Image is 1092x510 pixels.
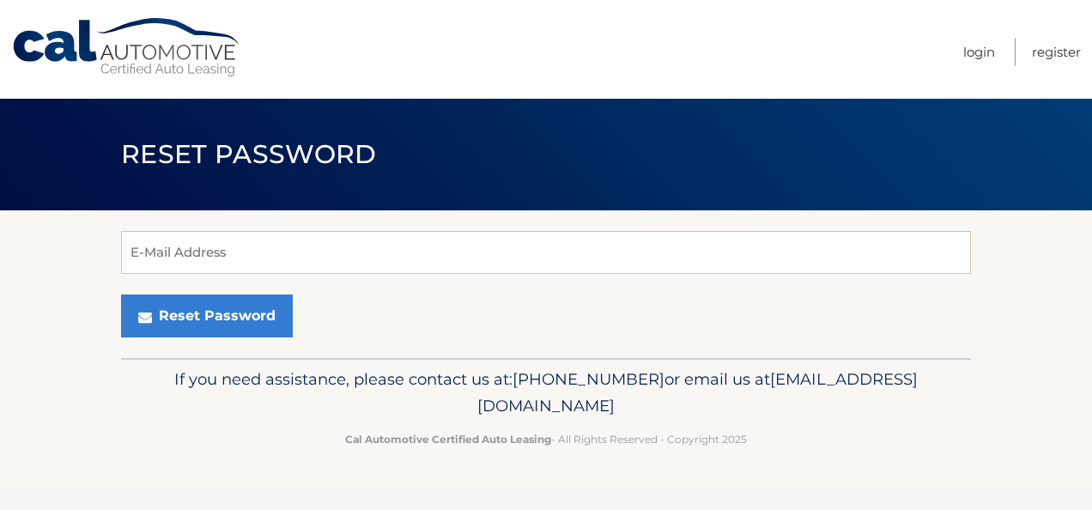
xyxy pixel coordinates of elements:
[345,433,551,446] strong: Cal Automotive Certified Auto Leasing
[11,17,243,78] a: Cal Automotive
[121,294,293,337] button: Reset Password
[121,138,376,170] span: Reset Password
[513,369,664,389] span: [PHONE_NUMBER]
[121,231,971,274] input: E-Mail Address
[132,366,960,421] p: If you need assistance, please contact us at: or email us at
[963,38,995,66] a: Login
[132,430,960,448] p: - All Rights Reserved - Copyright 2025
[1032,38,1081,66] a: Register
